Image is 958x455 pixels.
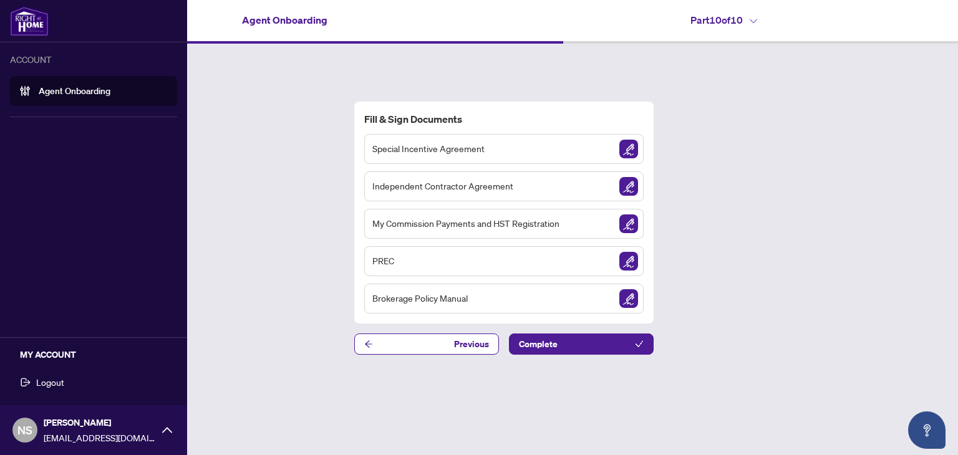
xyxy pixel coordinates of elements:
[519,334,558,354] span: Complete
[10,371,177,393] button: Logout
[364,112,644,127] h4: Fill & Sign Documents
[690,12,757,27] h4: Part 10 of 10
[372,216,559,231] span: My Commission Payments and HST Registration
[619,177,638,196] img: Sign Document
[372,141,485,156] span: Special Incentive Agreement
[619,140,638,158] img: Sign Document
[44,431,156,444] span: [EMAIL_ADDRESS][DOMAIN_NAME]
[908,411,946,449] button: Open asap
[619,252,638,271] img: Sign Document
[354,333,499,355] button: Previous
[364,340,373,348] span: arrow-left
[635,340,644,348] span: check
[372,179,513,193] span: Independent Contractor Agreement
[39,85,110,97] a: Agent Onboarding
[17,421,32,439] span: NS
[509,333,654,355] button: Complete
[454,334,489,354] span: Previous
[372,291,468,305] span: Brokerage Policy Manual
[10,6,49,36] img: logo
[10,52,177,66] div: ACCOUNT
[44,416,156,429] span: [PERSON_NAME]
[20,348,177,362] h5: MY ACCOUNT
[36,372,64,392] span: Logout
[242,12,327,27] h4: Agent Onboarding
[372,254,394,268] span: PREC
[619,214,638,233] img: Sign Document
[619,289,638,308] img: Sign Document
